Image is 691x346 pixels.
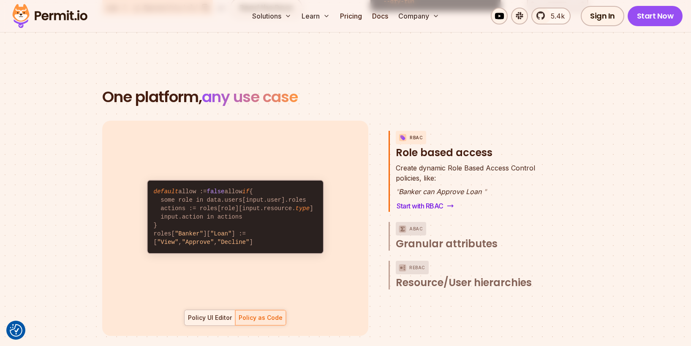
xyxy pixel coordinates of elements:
a: Start with RBAC [396,200,454,212]
span: Create dynamic Role Based Access Control [396,163,535,173]
span: "View" [157,239,178,246]
span: " [484,187,487,196]
span: if [242,188,250,195]
code: allow := allow { some role in data.users[input.user].roles actions := roles[role][input.resource.... [147,181,323,253]
a: Start Now [628,6,683,26]
button: Company [395,8,443,24]
span: false [207,188,225,195]
button: Solutions [249,8,295,24]
a: Sign In [581,6,624,26]
span: Resource/User hierarchies [396,276,532,289]
span: default [153,188,178,195]
img: Permit logo [8,2,91,30]
button: Consent Preferences [10,324,22,337]
span: type [296,205,310,212]
span: Granular attributes [396,237,498,251]
p: ABAC [409,222,423,235]
span: any use case [202,86,298,108]
a: Docs [369,8,392,24]
p: Banker can Approve Loan [396,187,535,197]
span: "Loan" [210,230,231,237]
span: "Banker" [175,230,203,237]
span: "Approve" [182,239,214,246]
button: Learn [298,8,333,24]
span: "Decline" [218,239,250,246]
p: ReBAC [409,261,425,274]
div: Policy UI Editor [188,314,232,322]
button: ReBACResource/User hierarchies [396,261,553,289]
a: Pricing [337,8,365,24]
button: ABACGranular attributes [396,222,553,251]
span: " [396,187,399,196]
h2: One platform, [102,89,589,105]
p: policies, like: [396,163,535,183]
button: Policy UI Editor [184,310,235,326]
div: RBACRole based access [396,163,553,212]
span: 5.4k [546,11,565,21]
a: 5.4k [531,8,571,24]
img: Revisit consent button [10,324,22,337]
